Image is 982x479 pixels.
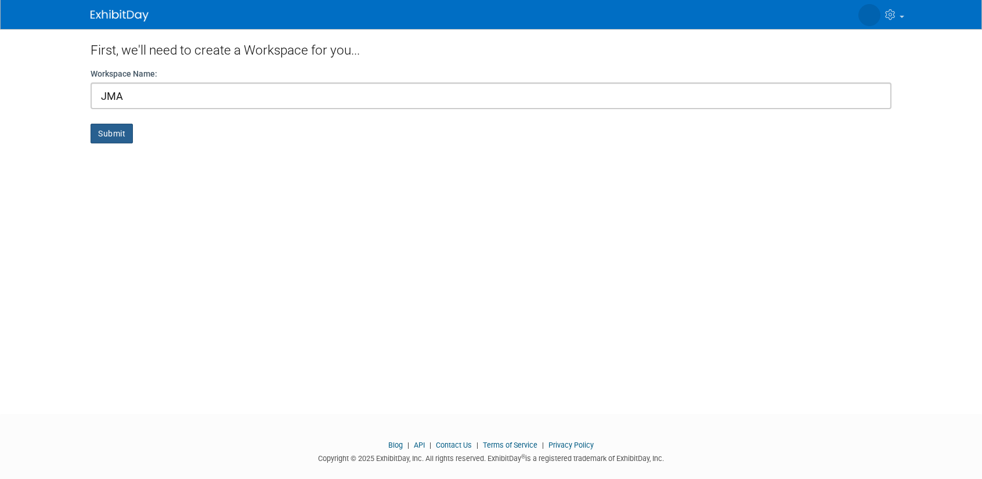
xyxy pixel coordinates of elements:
img: ExhibitDay [91,10,149,21]
span: | [539,441,547,449]
button: Submit [91,124,133,143]
sup: ® [521,453,525,460]
label: Workspace Name: [91,68,157,80]
a: Contact Us [436,441,472,449]
div: First, we'll need to create a Workspace for you... [91,29,891,68]
a: Blog [388,441,403,449]
a: Privacy Policy [548,441,594,449]
img: Jacob Rodriguez [858,4,880,26]
span: | [405,441,412,449]
input: Name of your organization [91,82,891,109]
span: | [474,441,481,449]
a: Terms of Service [483,441,537,449]
span: | [427,441,434,449]
a: API [414,441,425,449]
